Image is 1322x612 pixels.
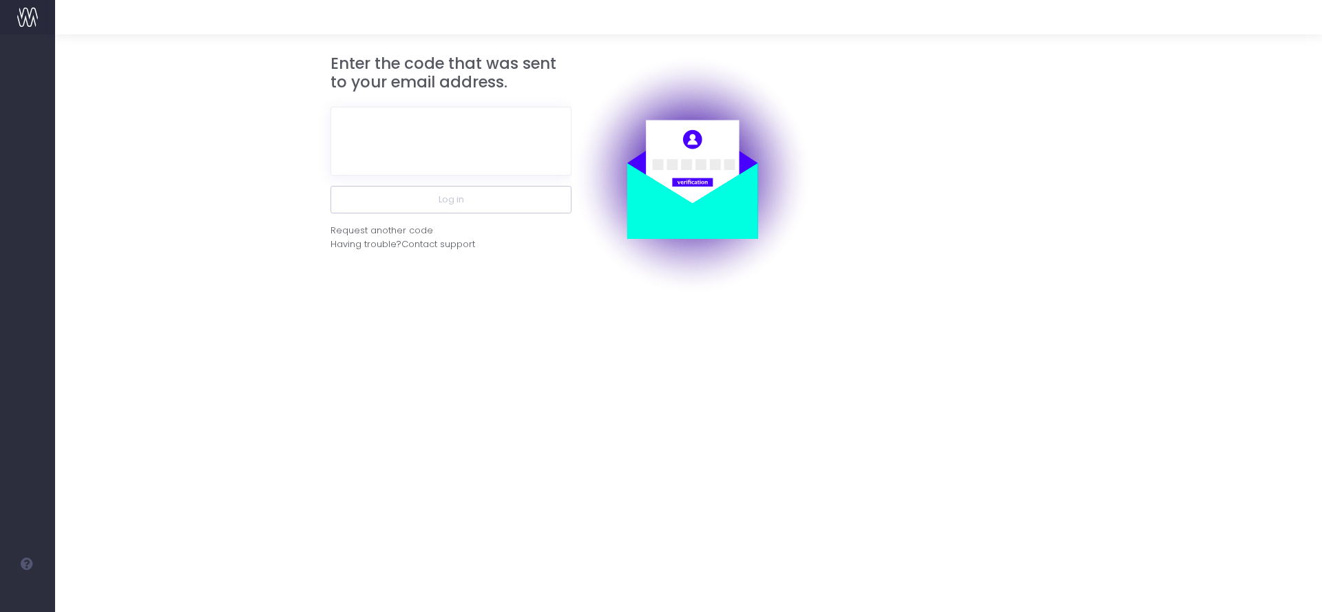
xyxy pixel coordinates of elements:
[17,584,38,605] img: images/default_profile_image.png
[401,238,475,251] span: Contact support
[330,238,571,251] div: Having trouble?
[571,54,812,295] img: auth.png
[330,186,571,213] button: Log in
[330,224,433,238] div: Request another code
[330,54,571,92] h3: Enter the code that was sent to your email address.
